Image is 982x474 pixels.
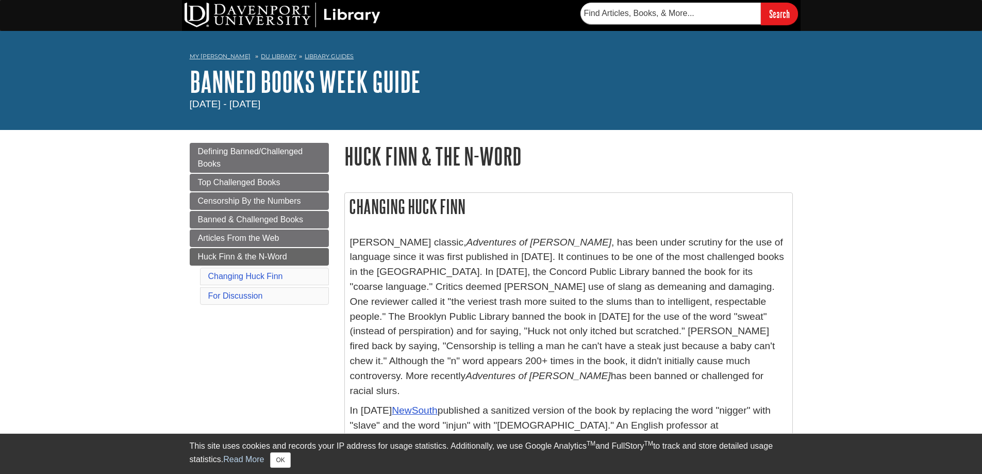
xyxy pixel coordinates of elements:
span: Top Challenged Books [198,178,280,187]
a: NewSouth [392,405,438,416]
a: My [PERSON_NAME] [190,52,251,61]
div: This site uses cookies and records your IP address for usage statistics. Additionally, we use Goo... [190,440,793,468]
span: [DATE] - [DATE] [190,99,261,109]
p: [PERSON_NAME] classic, , has been under scrutiny for the use of language since it was first publi... [350,235,787,399]
input: Find Articles, Books, & More... [580,3,761,24]
span: Articles From the Web [198,234,279,242]
a: Huck Finn & the N-Word [190,248,329,266]
h2: Changing Huck Finn [345,193,792,220]
a: DU Library [261,53,296,60]
form: Searches DU Library's articles, books, and more [580,3,798,25]
a: Top Challenged Books [190,174,329,191]
a: Library Guides [305,53,354,60]
a: Changing Huck Finn [208,272,283,281]
a: Censorship By the Numbers [190,192,329,210]
sup: TM [587,440,595,447]
a: Defining Banned/Challenged Books [190,143,329,173]
img: DU Library [185,3,380,27]
div: Guide Page Menu [190,143,329,307]
a: Banned & Challenged Books [190,211,329,228]
span: Censorship By the Numbers [198,197,301,205]
span: Banned & Challenged Books [198,215,304,224]
sup: TM [644,440,653,447]
span: Huck Finn & the N-Word [198,252,287,261]
a: Read More [223,455,264,464]
em: Adventures of [PERSON_NAME] [465,370,611,381]
nav: breadcrumb [190,50,793,66]
input: Search [761,3,798,25]
span: Defining Banned/Challenged Books [198,147,303,168]
button: Close [270,452,290,468]
a: For Discussion [208,291,263,300]
a: Banned Books Week Guide [190,66,421,97]
a: Articles From the Web [190,230,329,247]
h1: Huck Finn & the N-Word [344,143,793,169]
em: Adventures of [PERSON_NAME] [467,237,612,248]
